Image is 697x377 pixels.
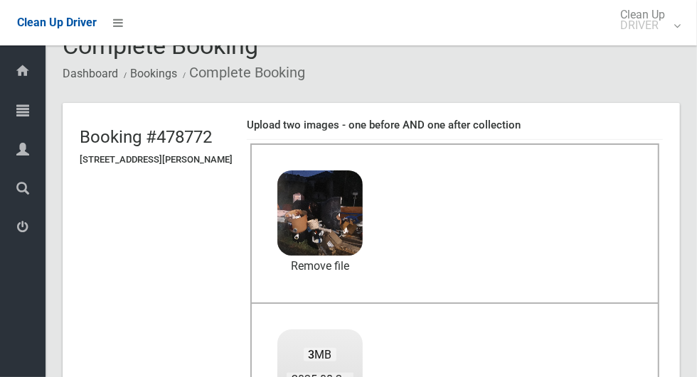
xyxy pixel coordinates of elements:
[80,128,233,146] h2: Booking #478772
[179,60,305,86] li: Complete Booking
[247,119,663,131] h4: Upload two images - one before AND one after collection
[17,16,97,29] span: Clean Up Driver
[80,155,233,165] h5: [STREET_ADDRESS][PERSON_NAME]
[63,31,258,60] span: Complete Booking
[304,348,336,361] span: MB
[17,12,97,33] a: Clean Up Driver
[277,256,363,277] a: Remove file
[613,9,679,31] span: Clean Up
[309,348,315,361] strong: 3
[63,67,118,80] a: Dashboard
[620,20,665,31] small: DRIVER
[130,67,177,80] a: Bookings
